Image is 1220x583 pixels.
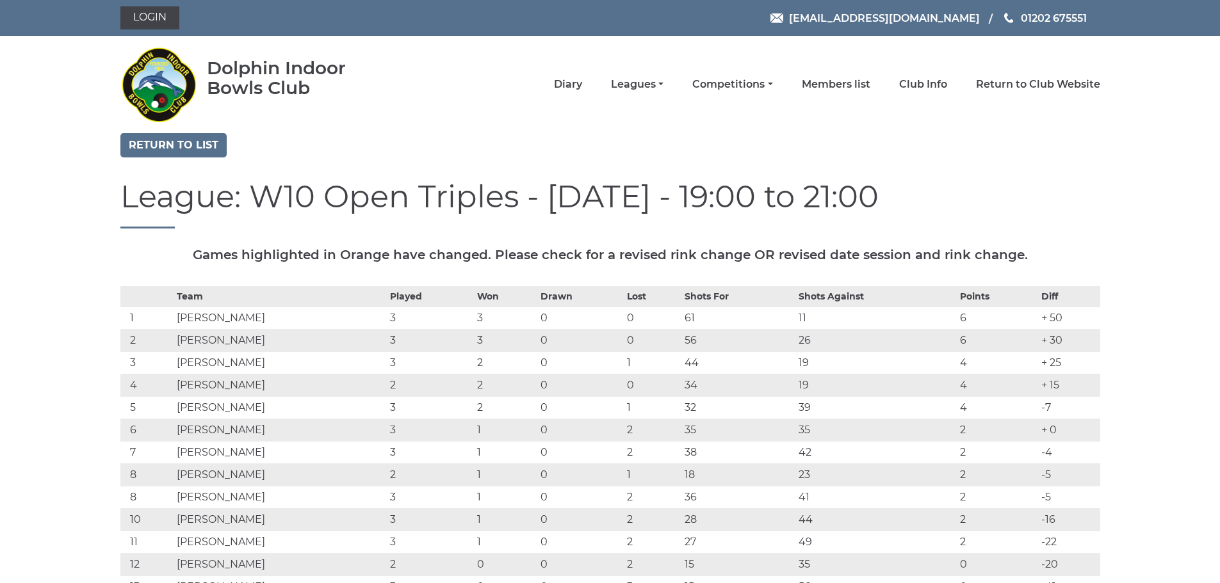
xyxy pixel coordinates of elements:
[120,419,174,441] td: 6
[681,419,795,441] td: 35
[624,531,681,553] td: 2
[174,463,387,486] td: [PERSON_NAME]
[387,307,473,329] td: 3
[624,307,681,329] td: 0
[976,77,1100,92] a: Return to Club Website
[120,463,174,486] td: 8
[474,419,537,441] td: 1
[537,351,624,374] td: 0
[1021,12,1087,24] span: 01202 675551
[474,486,537,508] td: 1
[120,6,179,29] a: Login
[802,77,870,92] a: Members list
[957,351,1037,374] td: 4
[120,441,174,463] td: 7
[387,351,473,374] td: 3
[957,486,1037,508] td: 2
[795,463,957,486] td: 23
[174,508,387,531] td: [PERSON_NAME]
[474,286,537,307] th: Won
[120,307,174,329] td: 1
[1038,286,1100,307] th: Diff
[681,351,795,374] td: 44
[120,248,1100,262] h5: Games highlighted in Orange have changed. Please check for a revised rink change OR revised date ...
[1038,441,1100,463] td: -4
[120,486,174,508] td: 8
[795,351,957,374] td: 19
[1038,374,1100,396] td: + 15
[681,531,795,553] td: 27
[1038,307,1100,329] td: + 50
[957,419,1037,441] td: 2
[387,286,473,307] th: Played
[795,441,957,463] td: 42
[795,329,957,351] td: 26
[957,396,1037,419] td: 4
[795,531,957,553] td: 49
[387,486,473,508] td: 3
[537,329,624,351] td: 0
[387,374,473,396] td: 2
[537,486,624,508] td: 0
[537,419,624,441] td: 0
[1002,10,1087,26] a: Phone us 01202 675551
[474,531,537,553] td: 1
[120,508,174,531] td: 10
[174,286,387,307] th: Team
[611,77,663,92] a: Leagues
[624,419,681,441] td: 2
[1038,486,1100,508] td: -5
[624,486,681,508] td: 2
[174,441,387,463] td: [PERSON_NAME]
[537,463,624,486] td: 0
[795,396,957,419] td: 39
[957,553,1037,575] td: 0
[120,351,174,374] td: 3
[120,180,1100,228] h1: League: W10 Open Triples - [DATE] - 19:00 to 21:00
[624,286,681,307] th: Lost
[174,374,387,396] td: [PERSON_NAME]
[899,77,947,92] a: Club Info
[770,10,980,26] a: Email [EMAIL_ADDRESS][DOMAIN_NAME]
[537,374,624,396] td: 0
[681,463,795,486] td: 18
[474,351,537,374] td: 2
[624,374,681,396] td: 0
[120,396,174,419] td: 5
[624,351,681,374] td: 1
[207,58,387,98] div: Dolphin Indoor Bowls Club
[474,307,537,329] td: 3
[681,374,795,396] td: 34
[681,508,795,531] td: 28
[1038,553,1100,575] td: -20
[387,508,473,531] td: 3
[1038,419,1100,441] td: + 0
[537,396,624,419] td: 0
[537,286,624,307] th: Drawn
[624,396,681,419] td: 1
[174,396,387,419] td: [PERSON_NAME]
[681,329,795,351] td: 56
[554,77,582,92] a: Diary
[387,441,473,463] td: 3
[174,419,387,441] td: [PERSON_NAME]
[795,286,957,307] th: Shots Against
[474,553,537,575] td: 0
[537,508,624,531] td: 0
[174,307,387,329] td: [PERSON_NAME]
[770,13,783,23] img: Email
[174,329,387,351] td: [PERSON_NAME]
[957,286,1037,307] th: Points
[537,553,624,575] td: 0
[474,508,537,531] td: 1
[120,374,174,396] td: 4
[681,441,795,463] td: 38
[120,40,197,129] img: Dolphin Indoor Bowls Club
[624,463,681,486] td: 1
[174,553,387,575] td: [PERSON_NAME]
[387,463,473,486] td: 2
[537,531,624,553] td: 0
[1038,508,1100,531] td: -16
[474,374,537,396] td: 2
[795,553,957,575] td: 35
